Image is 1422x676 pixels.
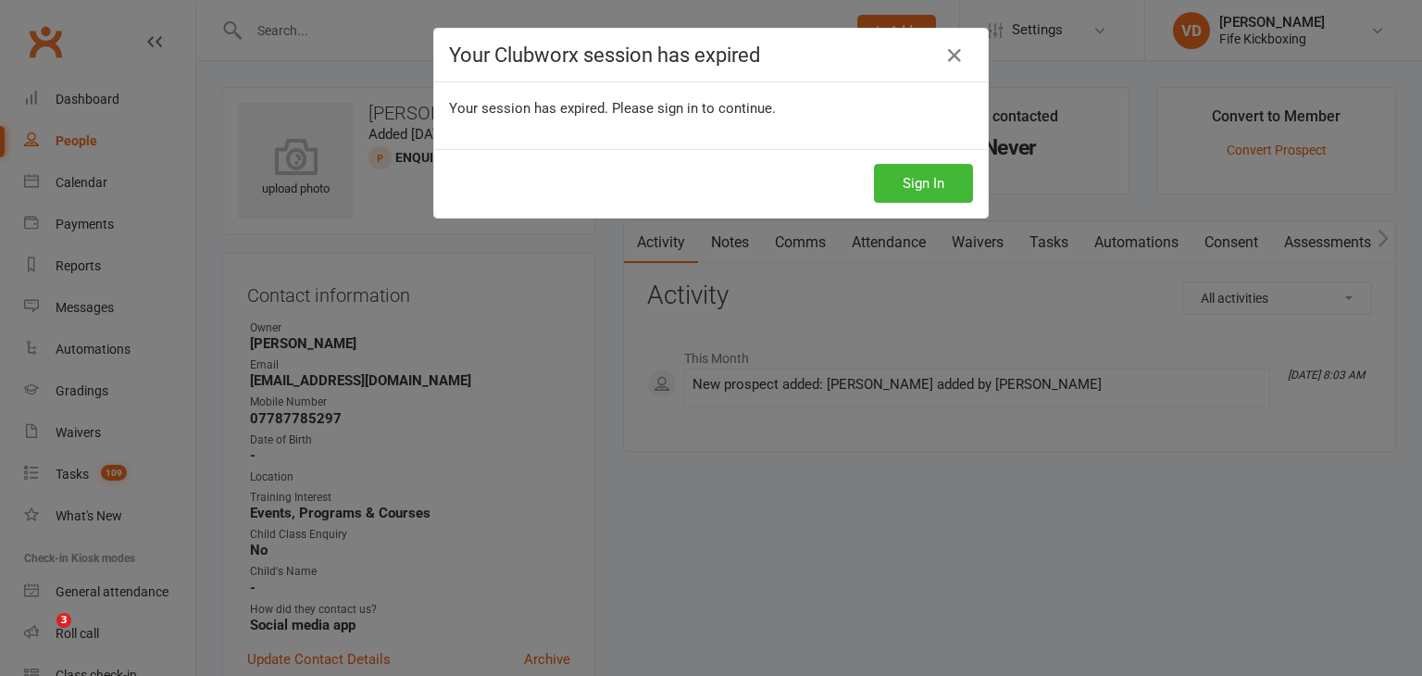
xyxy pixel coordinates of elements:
a: Close [940,41,969,70]
button: Sign In [874,164,973,203]
iframe: Intercom live chat [19,613,63,657]
span: Your session has expired. Please sign in to continue. [449,100,776,117]
h4: Your Clubworx session has expired [449,44,973,67]
span: 3 [56,613,71,628]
